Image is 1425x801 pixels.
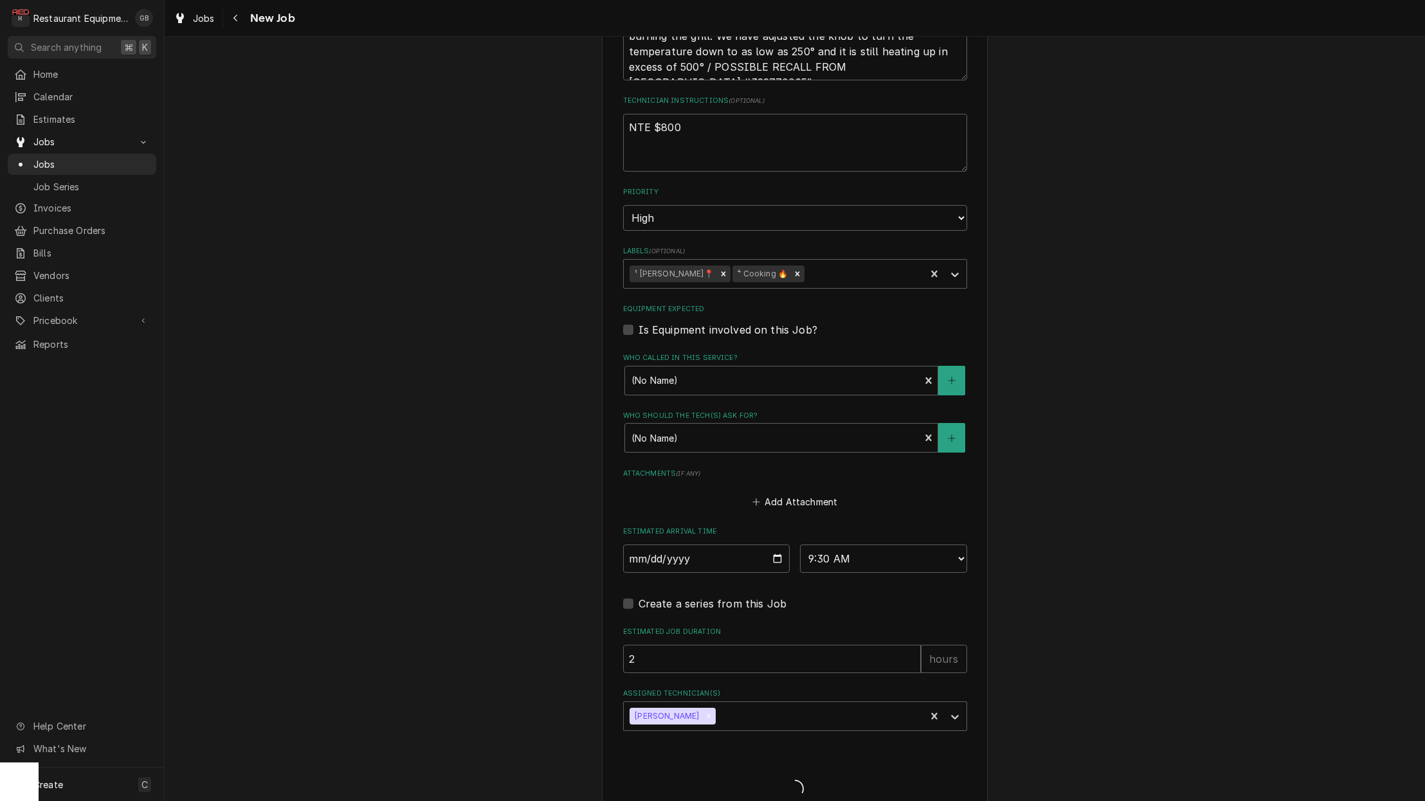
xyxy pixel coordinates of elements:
[193,12,215,25] span: Jobs
[623,353,967,363] label: Who called in this service?
[141,778,148,791] span: C
[623,96,967,106] label: Technician Instructions
[33,742,149,755] span: What's New
[921,645,967,673] div: hours
[33,113,150,126] span: Estimates
[623,469,967,479] label: Attachments
[8,36,156,59] button: Search anything⌘K
[639,322,817,337] label: Is Equipment involved on this Job?
[8,287,156,309] a: Clients
[623,526,967,537] label: Estimated Arrival Time
[938,366,965,395] button: Create New Contact
[168,8,220,29] a: Jobs
[8,197,156,219] a: Invoices
[8,86,156,107] a: Calendar
[33,269,150,282] span: Vendors
[33,291,150,305] span: Clients
[623,353,967,395] div: Who called in this service?
[33,180,150,194] span: Job Series
[623,187,967,230] div: Priority
[750,493,840,511] button: Add Attachment
[33,246,150,260] span: Bills
[716,265,731,282] div: Remove ¹ Beckley📍
[623,246,967,256] label: Labels
[702,708,716,724] div: Remove Donovan Pruitt
[630,265,716,282] div: ¹ [PERSON_NAME]📍
[246,10,295,27] span: New Job
[800,544,967,573] select: Time Select
[623,114,967,172] textarea: NTE $800
[33,12,128,25] div: Restaurant Equipment Diagnostics
[938,423,965,453] button: Create New Contact
[8,310,156,331] a: Go to Pricebook
[33,224,150,237] span: Purchase Orders
[33,67,150,81] span: Home
[623,304,967,337] div: Equipment Expected
[33,779,63,790] span: Create
[8,242,156,264] a: Bills
[8,738,156,759] a: Go to What's New
[33,90,150,104] span: Calendar
[33,201,150,215] span: Invoices
[623,96,967,171] div: Technician Instructions
[676,470,700,477] span: ( if any )
[623,544,790,573] input: Date
[135,9,153,27] div: Gary Beaver's Avatar
[623,411,967,421] label: Who should the tech(s) ask for?
[623,688,967,730] div: Assigned Technician(s)
[630,708,702,724] div: [PERSON_NAME]
[31,40,102,54] span: Search anything
[135,9,153,27] div: GB
[623,304,967,314] label: Equipment Expected
[33,314,131,327] span: Pricebook
[623,469,967,511] div: Attachments
[623,246,967,288] div: Labels
[623,187,967,197] label: Priority
[8,715,156,737] a: Go to Help Center
[8,265,156,286] a: Vendors
[33,135,131,148] span: Jobs
[8,176,156,197] a: Job Series
[142,40,148,54] span: K
[12,9,30,27] div: Restaurant Equipment Diagnostics's Avatar
[623,526,967,572] div: Estimated Arrival Time
[8,220,156,241] a: Purchase Orders
[226,8,246,28] button: Navigate back
[33,337,150,351] span: Reports
[732,265,790,282] div: ⁴ Cooking 🔥
[8,131,156,152] a: Go to Jobs
[948,376,956,385] svg: Create New Contact
[623,411,967,453] div: Who should the tech(s) ask for?
[12,9,30,27] div: R
[124,40,133,54] span: ⌘
[8,109,156,130] a: Estimates
[8,334,156,355] a: Reports
[729,97,765,104] span: ( optional )
[33,157,150,171] span: Jobs
[623,627,967,672] div: Estimated Job Duration
[790,265,804,282] div: Remove ⁴ Cooking 🔥
[639,596,787,611] label: Create a series from this Job
[649,248,685,255] span: ( optional )
[8,64,156,85] a: Home
[33,719,149,733] span: Help Center
[8,154,156,175] a: Jobs
[623,627,967,637] label: Estimated Job Duration
[623,688,967,699] label: Assigned Technician(s)
[948,434,956,443] svg: Create New Contact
